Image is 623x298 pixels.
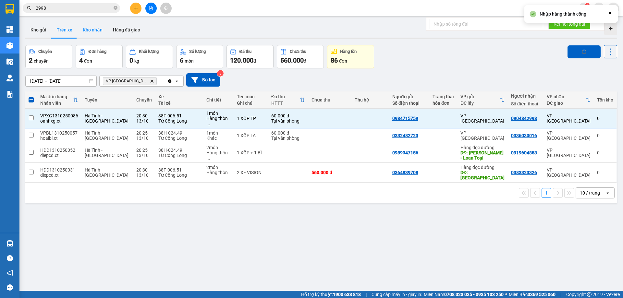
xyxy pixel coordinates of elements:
[206,116,230,126] div: Hàng thông thường
[134,58,139,64] span: kg
[597,170,613,175] div: 0
[509,291,556,298] span: Miền Bắc
[134,6,138,10] span: plus
[114,6,117,10] span: close-circle
[277,45,324,68] button: Chưa thu560.000đ
[25,22,52,38] button: Kho gửi
[76,45,123,68] button: Đơn hàng4đơn
[424,291,504,298] span: Miền Nam
[85,130,128,141] span: Hà Tĩnh - [GEOGRAPHIC_DATA]
[444,292,504,297] strong: 0708 023 035 - 0935 103 250
[40,173,78,178] div: diepcd.ct
[40,94,73,99] div: Mã đơn hàng
[585,3,590,7] sup: 1
[145,3,157,14] button: file-add
[597,116,613,121] div: 0
[158,153,200,158] div: Từ Công Long
[206,155,210,161] span: ...
[40,113,78,118] div: VPXG1310250086
[136,130,152,136] div: 20:25
[206,150,230,161] div: Hàng thông thường
[372,291,422,298] span: Cung cấp máy in - giấy in:
[311,97,348,102] div: Chưa thu
[206,121,210,126] span: ...
[511,116,537,121] div: 0904842998
[301,291,361,298] span: Hỗ trợ kỹ thuật:
[158,130,200,136] div: 38H-024.49
[29,56,32,64] span: 2
[40,167,78,173] div: HDD1310250031
[457,91,508,109] th: Toggle SortBy
[206,170,230,180] div: Hàng thông thường
[597,133,613,138] div: 0
[560,291,561,298] span: |
[174,78,179,84] svg: open
[280,56,304,64] span: 560.000
[129,56,133,64] span: 0
[511,93,540,99] div: Người nhận
[604,22,617,35] div: Tạo kho hàng mới
[85,113,128,124] span: Hà Tĩnh - [GEOGRAPHIC_DATA]
[52,22,78,38] button: Trên xe
[158,113,200,118] div: 38F-006.51
[217,70,224,77] sup: 3
[6,42,13,49] img: warehouse-icon
[460,101,499,106] div: ĐC lấy
[366,291,367,298] span: |
[27,6,31,10] span: search
[176,45,223,68] button: Số lượng6món
[36,5,112,12] input: Tìm tên, số ĐT hoặc mã đơn
[547,148,591,158] div: VP [GEOGRAPHIC_DATA]
[158,78,159,84] input: Selected VP Mỹ Đình.
[542,188,551,198] button: 1
[392,150,418,155] div: 0989347156
[206,175,210,180] span: ...
[25,45,72,68] button: Chuyến2chuyến
[6,26,13,33] img: dashboard-icon
[511,133,537,138] div: 0336030016
[185,58,194,64] span: món
[505,293,507,296] span: ⚪️
[547,130,591,141] div: VP [GEOGRAPHIC_DATA]
[84,58,92,64] span: đơn
[304,58,306,64] span: đ
[392,133,418,138] div: 0332482723
[528,292,556,297] strong: 0369 525 060
[605,190,610,196] svg: open
[597,150,613,155] div: 0
[206,165,230,170] div: 2 món
[597,97,613,102] div: Tồn kho
[158,101,200,106] div: Tài xế
[6,4,14,14] img: logo-vxr
[34,58,49,64] span: chuyến
[460,145,505,150] div: Hàng dọc đường
[392,101,426,106] div: Số điện thoại
[158,94,200,99] div: Xe
[136,113,152,118] div: 20:30
[311,170,348,175] div: 560.000 đ
[544,91,594,109] th: Toggle SortBy
[40,118,78,124] div: oanhxg.ct
[26,76,96,86] input: Select a date range.
[40,101,73,106] div: Nhân viên
[136,97,152,102] div: Chuyến
[460,113,505,124] div: VP [GEOGRAPHIC_DATA]
[40,130,78,136] div: VPBL1310250057
[108,22,145,38] button: Hàng đã giao
[206,130,230,136] div: 1 món
[164,6,168,10] span: aim
[239,49,251,54] div: Đã thu
[85,148,128,158] span: Hà Tĩnh - [GEOGRAPHIC_DATA]
[6,58,13,65] img: warehouse-icon
[136,167,152,173] div: 20:30
[136,148,152,153] div: 20:25
[547,113,591,124] div: VP [GEOGRAPHIC_DATA]
[271,118,305,124] div: Tại văn phòng
[139,49,159,54] div: Khối lượng
[392,116,418,121] div: 0984715759
[7,284,13,291] span: message
[230,56,253,64] span: 120.000
[126,45,173,68] button: Khối lượng0kg
[271,113,305,118] div: 60.000 đ
[545,4,579,12] span: nhatmd.ct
